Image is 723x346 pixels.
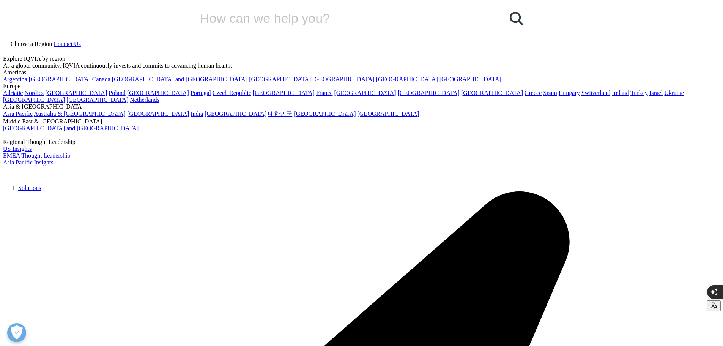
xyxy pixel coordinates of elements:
[3,62,720,69] div: As a global community, IQVIA continuously invests and commits to advancing human health.
[3,55,720,62] div: Explore IQVIA by region
[54,41,81,47] a: Contact Us
[191,111,203,117] a: India
[3,83,720,90] div: Europe
[543,90,557,96] a: Spain
[3,69,720,76] div: Americas
[357,111,419,117] a: [GEOGRAPHIC_DATA]
[559,90,580,96] a: Hungary
[268,111,292,117] a: 대한민국
[195,7,483,30] input: 검색
[294,111,356,117] a: [GEOGRAPHIC_DATA]
[45,90,107,96] a: [GEOGRAPHIC_DATA]
[3,139,720,145] div: Regional Thought Leadership
[7,323,26,342] button: Open Preferences
[3,159,53,166] a: Asia Pacific Insights
[130,96,159,103] a: Netherlands
[334,90,396,96] a: [GEOGRAPHIC_DATA]
[3,118,720,125] div: Middle East & [GEOGRAPHIC_DATA]
[191,90,211,96] a: Portugal
[249,76,311,82] a: [GEOGRAPHIC_DATA]
[253,90,315,96] a: [GEOGRAPHIC_DATA]
[205,111,266,117] a: [GEOGRAPHIC_DATA]
[461,90,523,96] a: [GEOGRAPHIC_DATA]
[439,76,501,82] a: [GEOGRAPHIC_DATA]
[92,76,110,82] a: Canada
[66,96,128,103] a: [GEOGRAPHIC_DATA]
[649,90,663,96] a: Israel
[3,145,32,152] a: US Insights
[3,76,27,82] a: Argentina
[376,76,438,82] a: [GEOGRAPHIC_DATA]
[3,96,65,103] a: [GEOGRAPHIC_DATA]
[24,90,44,96] a: Nordics
[213,90,251,96] a: Czech Republic
[525,90,542,96] a: Greece
[510,12,523,25] svg: Search
[34,111,126,117] a: Australia & [GEOGRAPHIC_DATA]
[112,76,247,82] a: [GEOGRAPHIC_DATA] and [GEOGRAPHIC_DATA]
[109,90,125,96] a: Poland
[11,41,52,47] span: Choose a Region
[612,90,629,96] a: Ireland
[3,125,139,131] a: [GEOGRAPHIC_DATA] and [GEOGRAPHIC_DATA]
[581,90,610,96] a: Switzerland
[3,152,70,159] a: EMEA Thought Leadership
[29,76,91,82] a: [GEOGRAPHIC_DATA]
[127,90,189,96] a: [GEOGRAPHIC_DATA]
[630,90,648,96] a: Turkey
[127,111,189,117] a: [GEOGRAPHIC_DATA]
[3,103,720,110] div: Asia & [GEOGRAPHIC_DATA]
[664,90,684,96] a: Ukraine
[312,76,374,82] a: [GEOGRAPHIC_DATA]
[398,90,460,96] a: [GEOGRAPHIC_DATA]
[505,7,528,30] a: 검색
[316,90,333,96] a: France
[3,111,33,117] a: Asia Pacific
[3,90,23,96] a: Adriatic
[18,185,41,191] a: Solutions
